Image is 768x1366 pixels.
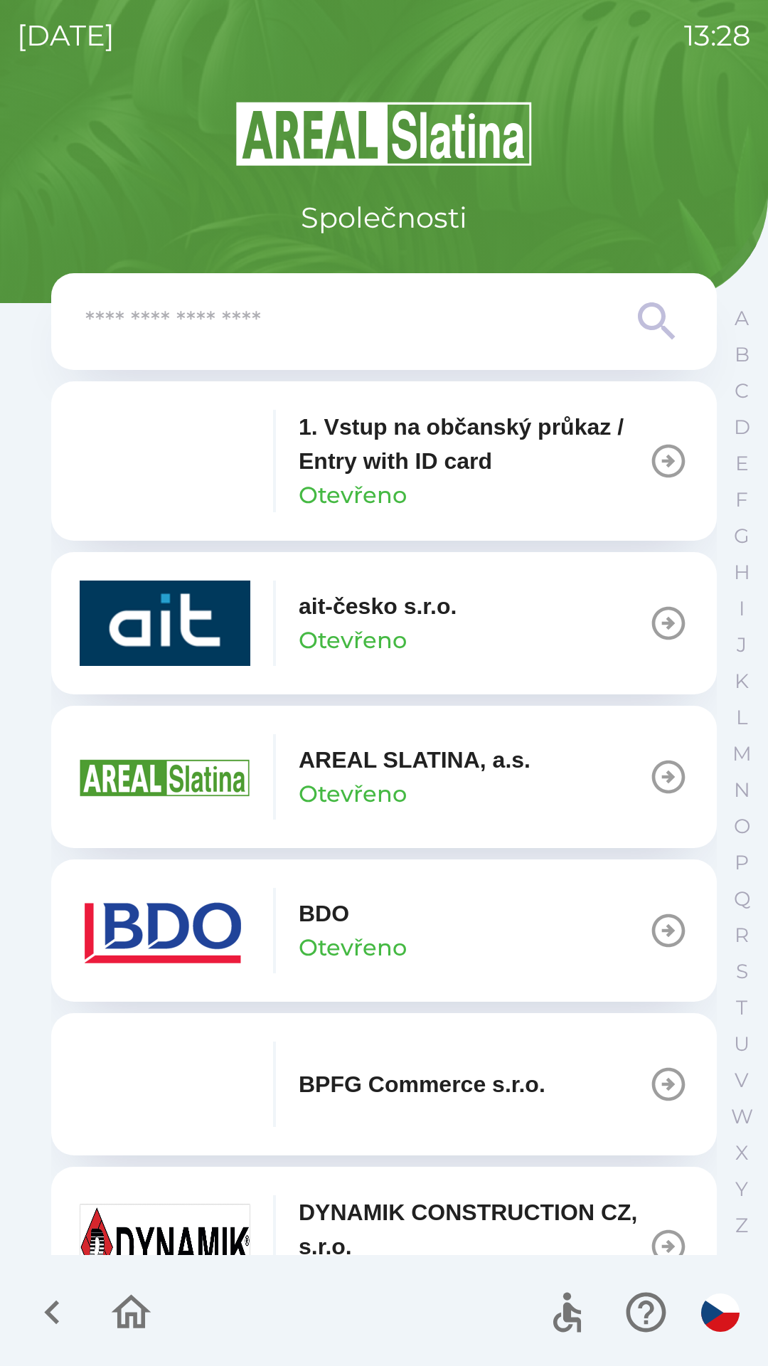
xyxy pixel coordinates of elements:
[735,850,749,875] p: P
[732,741,752,766] p: M
[51,1167,717,1326] button: DYNAMIK CONSTRUCTION CZ, s.r.o.Otevřeno
[724,1207,759,1244] button: Z
[736,705,747,730] p: L
[736,959,748,984] p: S
[735,451,749,476] p: E
[724,881,759,917] button: Q
[724,845,759,881] button: P
[299,478,407,512] p: Otevřeno
[724,337,759,373] button: B
[731,1104,753,1129] p: W
[299,1067,545,1101] p: BPFG Commerce s.r.o.
[734,778,750,803] p: N
[80,418,250,504] img: 93ea42ec-2d1b-4d6e-8f8a-bdbb4610bcc3.png
[51,100,717,168] img: Logo
[80,1204,250,1289] img: 9aa1c191-0426-4a03-845b-4981a011e109.jpeg
[724,917,759,953] button: R
[724,808,759,845] button: O
[735,306,749,331] p: A
[80,888,250,973] img: ae7449ef-04f1-48ed-85b5-e61960c78b50.png
[735,1177,748,1202] p: Y
[724,409,759,445] button: D
[299,896,349,931] p: BDO
[739,596,745,621] p: I
[724,1171,759,1207] button: Y
[299,589,457,623] p: ait-česko s.r.o.
[734,1032,750,1057] p: U
[735,342,750,367] p: B
[735,1068,749,1093] p: V
[735,487,748,512] p: F
[51,381,717,541] button: 1. Vstup na občanský průkaz / Entry with ID cardOtevřeno
[735,923,749,948] p: R
[724,990,759,1026] button: T
[724,518,759,554] button: G
[735,1213,748,1238] p: Z
[299,410,649,478] p: 1. Vstup na občanský průkaz / Entry with ID card
[724,627,759,663] button: J
[301,196,467,239] p: Společnosti
[299,1195,649,1264] p: DYNAMIK CONSTRUCTION CZ, s.r.o.
[724,699,759,736] button: L
[80,1042,250,1127] img: f3b1b367-54a7-43c8-9d7e-84e812667233.png
[724,445,759,482] button: E
[734,415,750,440] p: D
[299,743,530,777] p: AREAL SLATINA, a.s.
[734,560,750,585] p: H
[684,14,751,57] p: 13:28
[724,591,759,627] button: I
[737,632,747,657] p: J
[724,1026,759,1062] button: U
[735,1140,748,1165] p: X
[724,736,759,772] button: M
[724,1098,759,1135] button: W
[724,772,759,808] button: N
[299,777,407,811] p: Otevřeno
[51,1013,717,1155] button: BPFG Commerce s.r.o.
[701,1293,740,1332] img: cs flag
[724,482,759,518] button: F
[724,1062,759,1098] button: V
[299,623,407,657] p: Otevřeno
[734,886,750,911] p: Q
[724,554,759,591] button: H
[735,378,749,403] p: C
[17,14,114,57] p: [DATE]
[299,931,407,965] p: Otevřeno
[736,995,747,1020] p: T
[724,1135,759,1171] button: X
[51,706,717,848] button: AREAL SLATINA, a.s.Otevřeno
[724,663,759,699] button: K
[80,581,250,666] img: 40b5cfbb-27b1-4737-80dc-99d800fbabba.png
[734,524,750,549] p: G
[735,669,749,694] p: K
[51,552,717,694] button: ait-česko s.r.o.Otevřeno
[734,814,750,839] p: O
[80,734,250,820] img: aad3f322-fb90-43a2-be23-5ead3ef36ce5.png
[724,300,759,337] button: A
[724,953,759,990] button: S
[51,859,717,1002] button: BDOOtevřeno
[724,373,759,409] button: C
